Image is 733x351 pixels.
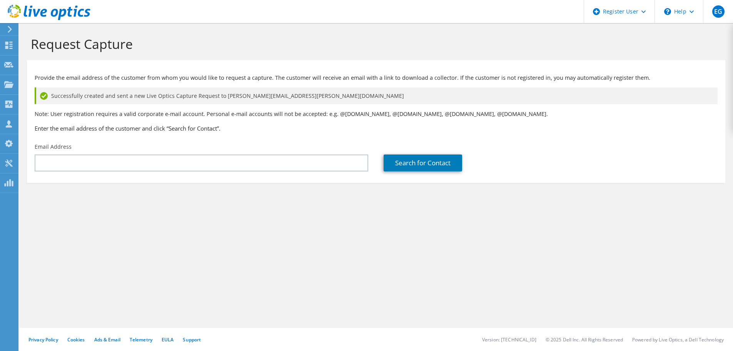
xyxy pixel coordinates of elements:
p: Note: User registration requires a valid corporate e-mail account. Personal e-mail accounts will ... [35,110,718,118]
span: Successfully created and sent a new Live Optics Capture Request to [PERSON_NAME][EMAIL_ADDRESS][P... [51,92,404,100]
svg: \n [664,8,671,15]
label: Email Address [35,143,72,151]
li: © 2025 Dell Inc. All Rights Reserved [546,336,623,343]
p: Provide the email address of the customer from whom you would like to request a capture. The cust... [35,74,718,82]
a: Cookies [67,336,85,343]
a: EULA [162,336,174,343]
a: Search for Contact [384,155,462,171]
h1: Request Capture [31,36,718,52]
a: Support [183,336,201,343]
a: Privacy Policy [28,336,58,343]
a: Telemetry [130,336,152,343]
li: Powered by Live Optics, a Dell Technology [632,336,724,343]
a: Ads & Email [94,336,120,343]
li: Version: [TECHNICAL_ID] [482,336,536,343]
span: EG [712,5,725,18]
h3: Enter the email address of the customer and click “Search for Contact”. [35,124,718,133]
